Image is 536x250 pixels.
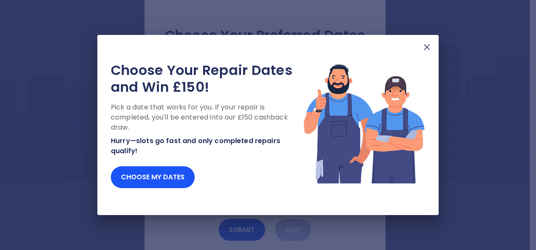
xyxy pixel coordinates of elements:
[111,102,303,133] p: Pick a date that works for you. If your repair is completed, you'll be entered into our £150 cash...
[111,136,303,156] p: Hurry—slots go fast and only completed repairs qualify!
[111,62,303,96] h2: Choose Your Repair Dates and Win £150!
[422,42,432,52] img: X Mark
[111,166,195,188] button: Choose my dates
[303,62,425,185] img: Lottery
